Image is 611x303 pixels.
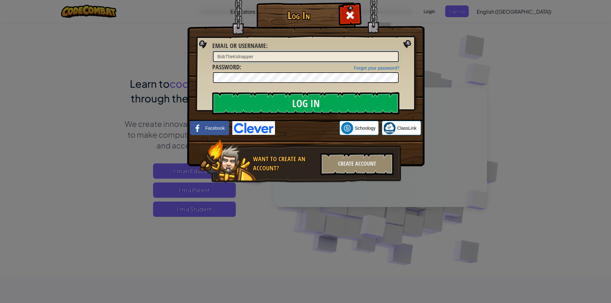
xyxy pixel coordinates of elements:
[383,122,396,134] img: classlink-logo-small.png
[212,63,240,71] span: Password
[354,65,399,71] a: Forgot your password?
[275,121,340,135] iframe: Sign in with Google Button
[212,41,266,50] span: Email or Username
[212,41,268,51] label: :
[253,155,317,173] div: Want to create an account?
[212,92,399,114] input: Log In
[355,125,376,131] span: Schoology
[320,153,394,175] div: Create Account
[258,10,339,21] h1: Log In
[397,125,417,131] span: ClassLink
[192,122,204,134] img: facebook_small.png
[212,63,241,72] label: :
[341,122,353,134] img: schoology.png
[205,125,225,131] span: Facebook
[232,121,275,135] img: clever-logo-blue.png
